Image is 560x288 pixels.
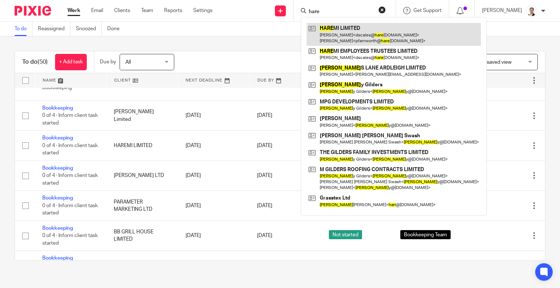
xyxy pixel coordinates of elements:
span: (50) [38,59,48,65]
a: Email [91,7,103,14]
td: [PERSON_NAME] Limited [106,100,178,130]
span: Select saved view [471,60,512,65]
a: Bookkeeping [42,166,73,171]
a: Bookkeeping [42,135,73,141]
a: Bookkeeping [42,226,73,231]
span: [DATE] [257,143,272,148]
a: Settings [193,7,213,14]
span: Get Support [413,8,442,13]
a: Done [107,22,125,36]
td: [DATE] [178,131,250,161]
td: [DATE] [178,100,250,130]
td: PARAMETER MARKETING LTD [106,191,178,221]
td: [PERSON_NAME] LTD [106,161,178,190]
span: Bookkeeping Team [400,260,451,269]
img: Untitled%20(5%20%C3%97%205%20cm)%20(2).png [526,5,537,17]
span: Bookkeeping Team [400,230,451,239]
a: Bookkeeping [42,106,73,111]
a: Bookkeeping [42,196,73,201]
h1: To do [22,58,48,66]
span: 0 of 4 · Inform client task started [42,143,98,156]
a: Clients [114,7,130,14]
a: Work [67,7,80,14]
td: [DATE] [178,221,250,250]
a: Bookkeeping [42,256,73,261]
span: Not started [329,260,362,269]
span: 0 of 4 · Inform client task started [42,203,98,216]
td: [DATE] [178,191,250,221]
span: [DATE] [257,173,272,178]
td: [DATE] [178,161,250,190]
a: To do [15,22,32,36]
button: Clear [378,6,386,13]
span: [DATE] [257,233,272,238]
a: Reports [164,7,182,14]
td: [DATE] [178,251,250,281]
a: Snoozed [76,22,102,36]
span: All [125,60,131,65]
td: BB GRILL HOUSE LIMITED [106,221,178,250]
p: [PERSON_NAME] [482,7,522,14]
a: Reassigned [38,22,70,36]
span: 0 of 4 · Inform client task started [42,173,98,186]
span: [DATE] [257,113,272,118]
input: Search [308,9,374,15]
td: HAREMI LIMITED [106,131,178,161]
td: Working Assets Limited [106,251,178,281]
span: 0 of 4 · Inform client task started [42,233,98,246]
img: Pixie [15,6,51,16]
p: Due by [100,58,116,66]
a: Team [141,7,153,14]
span: 0 of 4 · Inform client task started [42,113,98,126]
span: Not started [329,230,362,239]
a: + Add task [55,54,87,70]
span: [DATE] [257,203,272,208]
